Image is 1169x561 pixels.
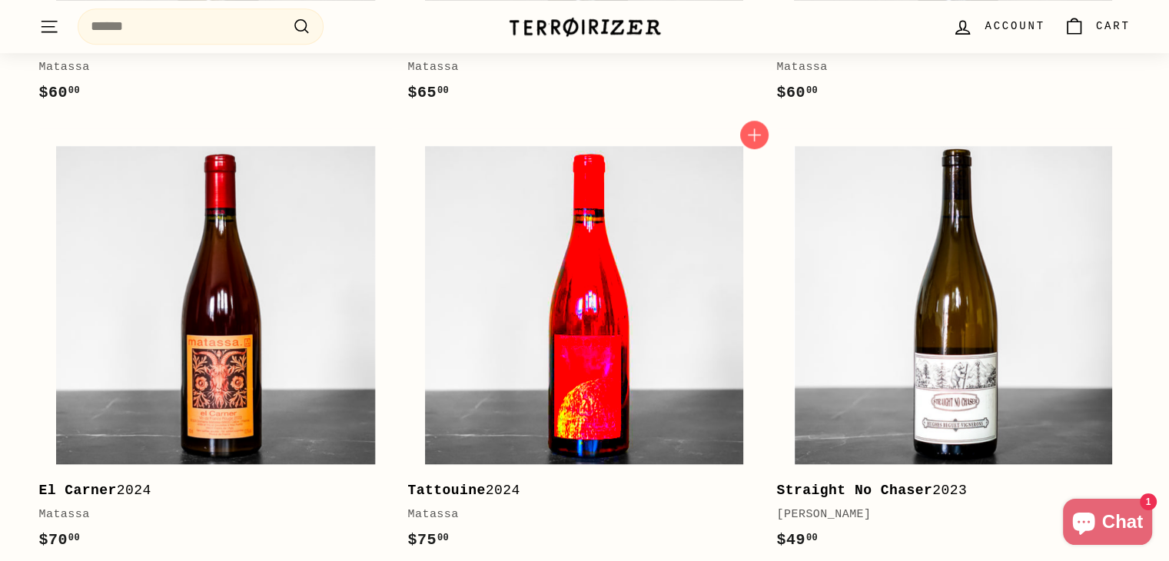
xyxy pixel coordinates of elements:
inbox-online-store-chat: Shopify online store chat [1058,499,1157,549]
div: 2023 [776,480,1114,502]
div: [PERSON_NAME] [776,506,1114,524]
span: $75 [407,531,449,549]
sup: 00 [437,533,449,543]
div: 2024 [39,480,377,502]
sup: 00 [68,85,80,96]
div: Matassa [407,506,746,524]
div: 2024 [407,480,746,502]
div: Matassa [39,506,377,524]
div: Matassa [776,58,1114,77]
div: Matassa [407,58,746,77]
sup: 00 [437,85,449,96]
span: $70 [39,531,81,549]
span: $60 [776,84,818,101]
span: $49 [776,531,818,549]
a: Cart [1054,4,1140,49]
span: Account [985,18,1044,35]
b: Straight No Chaser [776,483,932,498]
b: El Carner [39,483,117,498]
span: $60 [39,84,81,101]
sup: 00 [806,85,818,96]
span: Cart [1096,18,1131,35]
span: $65 [407,84,449,101]
sup: 00 [806,533,818,543]
b: Tattouine [407,483,485,498]
a: Account [943,4,1054,49]
sup: 00 [68,533,80,543]
div: Matassa [39,58,377,77]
